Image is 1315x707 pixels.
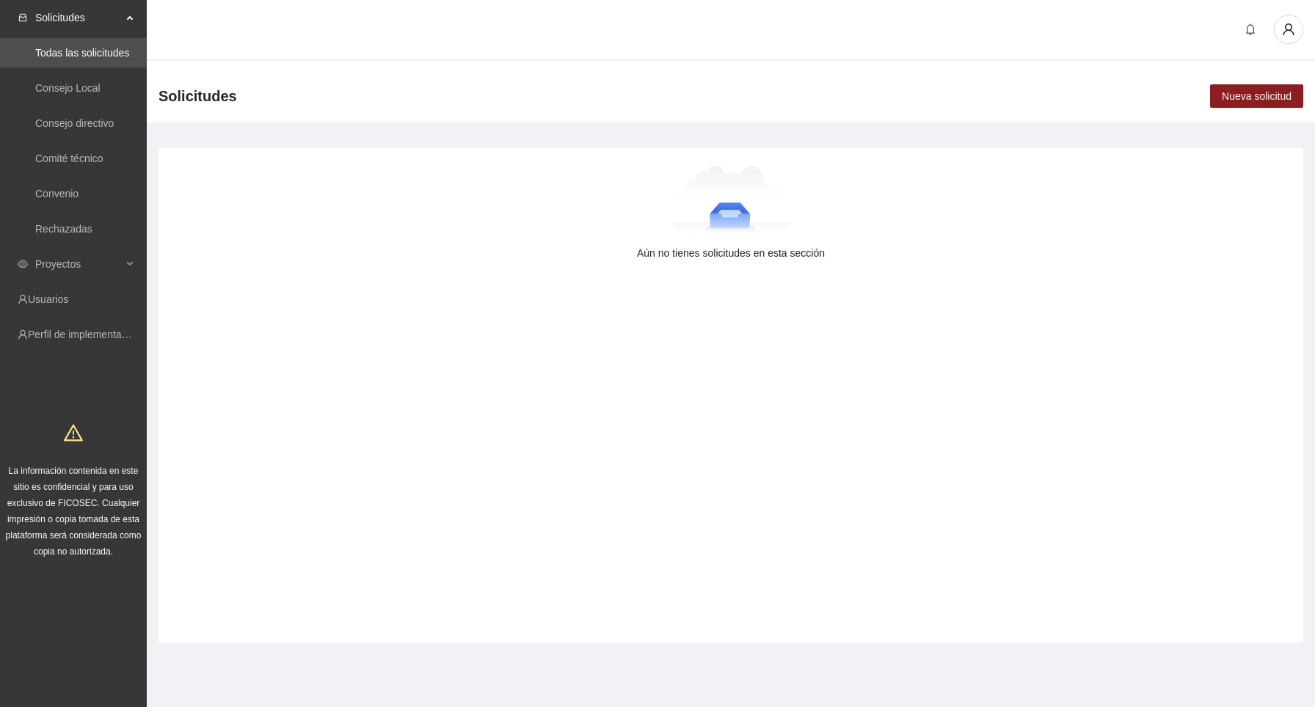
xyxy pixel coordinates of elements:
a: Consejo Local [35,82,101,94]
span: Proyectos [35,249,122,279]
button: bell [1239,18,1262,41]
span: inbox [18,12,28,23]
a: Rechazadas [35,223,92,235]
div: Aún no tienes solicitudes en esta sección [182,245,1280,261]
a: Comité técnico [35,153,103,164]
button: user [1274,15,1303,44]
button: Nueva solicitud [1210,84,1303,108]
span: La información contenida en este sitio es confidencial y para uso exclusivo de FICOSEC. Cualquier... [6,466,142,557]
a: Perfil de implementadora [28,329,142,340]
a: Usuarios [28,293,68,305]
span: Solicitudes [35,3,122,32]
a: Consejo directivo [35,117,114,129]
a: Todas las solicitudes [35,47,129,59]
span: eye [18,259,28,269]
a: Convenio [35,188,79,199]
span: user [1275,23,1303,36]
span: Nueva solicitud [1222,88,1292,104]
span: Solicitudes [159,84,237,108]
span: warning [64,423,83,442]
img: Aún no tienes solicitudes en esta sección [671,166,791,239]
span: bell [1239,23,1261,35]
